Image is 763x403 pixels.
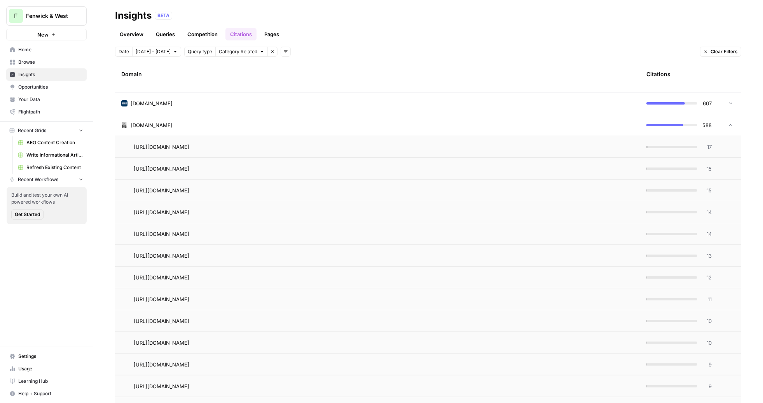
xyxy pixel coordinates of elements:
[6,93,87,106] a: Your Data
[18,84,83,91] span: Opportunities
[115,9,152,22] div: Insights
[702,208,712,216] span: 14
[702,317,712,325] span: 10
[18,96,83,103] span: Your Data
[14,11,18,21] span: F
[702,295,712,303] span: 11
[702,187,712,194] span: 15
[6,350,87,363] a: Settings
[702,252,712,260] span: 13
[702,339,712,347] span: 10
[151,28,180,40] a: Queries
[121,63,634,85] div: Domain
[15,211,40,218] span: Get Started
[6,6,87,26] button: Workspace: Fenwick & West
[188,48,212,55] span: Query type
[702,121,712,129] span: 588
[131,99,173,107] span: [DOMAIN_NAME]
[215,47,267,57] button: Category Related
[711,48,738,55] span: Clear Filters
[18,378,83,385] span: Learning Hub
[134,252,189,260] span: [URL][DOMAIN_NAME]
[702,99,712,107] span: 607
[134,230,189,238] span: [URL][DOMAIN_NAME]
[6,174,87,185] button: Recent Workflows
[134,274,189,281] span: [URL][DOMAIN_NAME]
[6,363,87,375] a: Usage
[6,387,87,400] button: Help + Support
[18,59,83,66] span: Browse
[26,152,83,159] span: Write Informational Article
[14,136,87,149] a: AEO Content Creation
[26,139,83,146] span: AEO Content Creation
[702,165,712,173] span: 15
[225,28,257,40] a: Citations
[132,47,181,57] button: [DATE] - [DATE]
[183,28,222,40] a: Competition
[37,31,49,38] span: New
[6,106,87,118] a: Flightpath
[134,317,189,325] span: [URL][DOMAIN_NAME]
[134,143,189,151] span: [URL][DOMAIN_NAME]
[155,12,172,19] div: BETA
[18,365,83,372] span: Usage
[18,127,46,134] span: Recent Grids
[700,47,741,57] button: Clear Filters
[134,361,189,368] span: [URL][DOMAIN_NAME]
[134,165,189,173] span: [URL][DOMAIN_NAME]
[6,68,87,81] a: Insights
[702,274,712,281] span: 12
[14,149,87,161] a: Write Informational Article
[136,48,171,55] span: [DATE] - [DATE]
[134,295,189,303] span: [URL][DOMAIN_NAME]
[18,46,83,53] span: Home
[6,375,87,387] a: Learning Hub
[134,208,189,216] span: [URL][DOMAIN_NAME]
[119,48,129,55] span: Date
[18,353,83,360] span: Settings
[18,390,83,397] span: Help + Support
[6,81,87,93] a: Opportunities
[702,143,712,151] span: 17
[134,187,189,194] span: [URL][DOMAIN_NAME]
[6,56,87,68] a: Browse
[702,382,712,390] span: 9
[18,176,58,183] span: Recent Workflows
[26,12,73,20] span: Fenwick & West
[115,28,148,40] a: Overview
[18,108,83,115] span: Flightpath
[260,28,284,40] a: Pages
[18,71,83,78] span: Insights
[219,48,257,55] span: Category Related
[134,382,189,390] span: [URL][DOMAIN_NAME]
[11,209,44,220] button: Get Started
[121,100,127,106] img: 092z2ppo4lercirvl3apwuzlajd3
[14,161,87,174] a: Refresh Existing Content
[6,125,87,136] button: Recent Grids
[121,122,127,128] img: o63hz2em6gbevvk6q5ma2pgcdlys
[131,121,173,129] span: [DOMAIN_NAME]
[6,29,87,40] button: New
[702,361,712,368] span: 9
[646,63,670,85] div: Citations
[6,44,87,56] a: Home
[702,230,712,238] span: 14
[134,339,189,347] span: [URL][DOMAIN_NAME]
[11,192,82,206] span: Build and test your own AI powered workflows
[26,164,83,171] span: Refresh Existing Content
